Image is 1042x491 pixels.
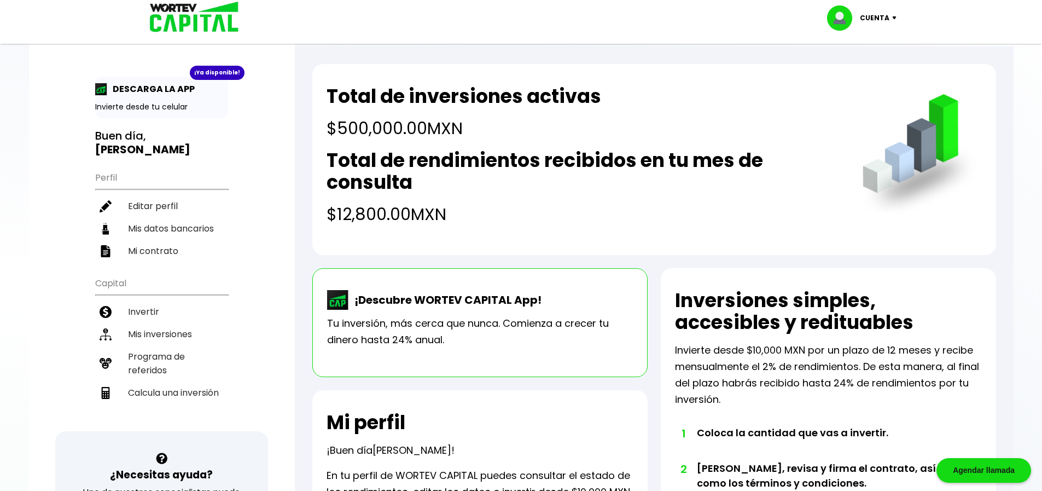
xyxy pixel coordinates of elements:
[327,116,601,141] h4: $500,000.00 MXN
[95,217,228,240] a: Mis datos bancarios
[95,345,228,382] a: Programa de referidos
[95,240,228,262] a: Mi contrato
[95,323,228,345] a: Mis inversiones
[100,387,112,399] img: calculadora-icon.17d418c4.svg
[95,165,228,262] ul: Perfil
[680,461,686,477] span: 2
[889,16,904,20] img: icon-down
[680,425,686,442] span: 1
[100,306,112,318] img: invertir-icon.b3b967d7.svg
[327,442,455,459] p: ¡Buen día !
[100,223,112,235] img: datos-icon.10cf9172.svg
[100,200,112,212] img: editar-icon.952d3147.svg
[95,101,228,113] p: Invierte desde tu celular
[327,149,840,193] h2: Total de rendimientos recibidos en tu mes de consulta
[190,66,245,80] div: ¡Ya disponible!
[95,83,107,95] img: app-icon
[107,82,195,96] p: DESCARGA LA APP
[95,271,228,431] ul: Capital
[95,142,190,157] b: [PERSON_NAME]
[110,467,213,483] h3: ¿Necesitas ayuda?
[327,315,633,348] p: Tu inversión, más cerca que nunca. Comienza a crecer tu dinero hasta 24% anual.
[860,10,889,26] p: Cuenta
[95,195,228,217] a: Editar perfil
[100,328,112,340] img: inversiones-icon.6695dc30.svg
[100,357,112,369] img: recomiendanos-icon.9b8e9327.svg
[95,301,228,323] a: Invertir
[349,292,542,308] p: ¡Descubre WORTEV CAPITAL App!
[327,85,601,107] h2: Total de inversiones activas
[936,458,1031,483] div: Agendar llamada
[100,245,112,257] img: contrato-icon.f2db500c.svg
[697,425,951,461] li: Coloca la cantidad que vas a invertir.
[858,94,982,218] img: grafica.516fef24.png
[95,129,228,157] h3: Buen día,
[827,5,860,31] img: profile-image
[327,290,349,310] img: wortev-capital-app-icon
[95,382,228,404] a: Calcula una inversión
[327,202,840,227] h4: $12,800.00 MXN
[675,342,982,408] p: Invierte desde $10,000 MXN por un plazo de 12 meses y recibe mensualmente el 2% de rendimientos. ...
[675,290,982,333] h2: Inversiones simples, accesibles y redituables
[327,412,405,434] h2: Mi perfil
[372,443,451,457] span: [PERSON_NAME]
